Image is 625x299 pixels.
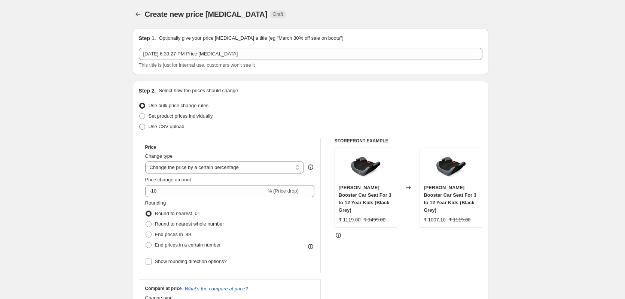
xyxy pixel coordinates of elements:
[155,211,200,216] span: Round to nearest .01
[149,124,185,129] span: Use CSV upload
[339,185,391,213] span: [PERSON_NAME] Booster Car Seat For 3 to 12 Year Kids (Black Grey)
[185,286,248,292] button: What's the compare at price?
[335,138,482,144] h6: STOREFRONT EXAMPLE
[351,152,381,182] img: 1_Custom_ea7c9599-067c-43ba-be0c-7a0320a8d295_80x.jpg
[139,62,255,68] span: This title is just for internal use, customers won't see it
[149,113,213,119] span: Set product prices individually
[449,216,471,224] strike: ₹ 1119.00
[155,221,224,227] span: Round to nearest whole number
[363,216,385,224] strike: ₹ 1499.00
[436,152,466,182] img: 1_Custom_ea7c9599-067c-43ba-be0c-7a0320a8d295_80x.jpg
[155,259,227,264] span: Show rounding direction options?
[307,163,314,171] div: help
[424,216,446,224] div: ₹ 1007.10
[424,185,476,213] span: [PERSON_NAME] Booster Car Seat For 3 to 12 Year Kids (Black Grey)
[159,34,343,42] p: Optionally give your price [MEDICAL_DATA] a title (eg "March 30% off sale on boots")
[145,286,182,292] h3: Compare at price
[145,185,266,197] input: -15
[155,242,221,248] span: End prices in a certain number
[273,11,283,17] span: Draft
[139,48,482,60] input: 30% off holiday sale
[145,144,156,150] h3: Price
[139,87,156,94] h2: Step 2.
[145,153,173,159] span: Change type
[145,200,166,206] span: Rounding
[139,34,156,42] h2: Step 1.
[268,188,299,194] span: % (Price drop)
[145,177,191,182] span: Price change amount
[339,216,361,224] div: ₹ 1119.00
[155,232,191,237] span: End prices in .99
[159,87,238,94] p: Select how the prices should change
[149,103,208,108] span: Use bulk price change rules
[133,9,143,19] button: Price change jobs
[145,10,268,18] span: Create new price [MEDICAL_DATA]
